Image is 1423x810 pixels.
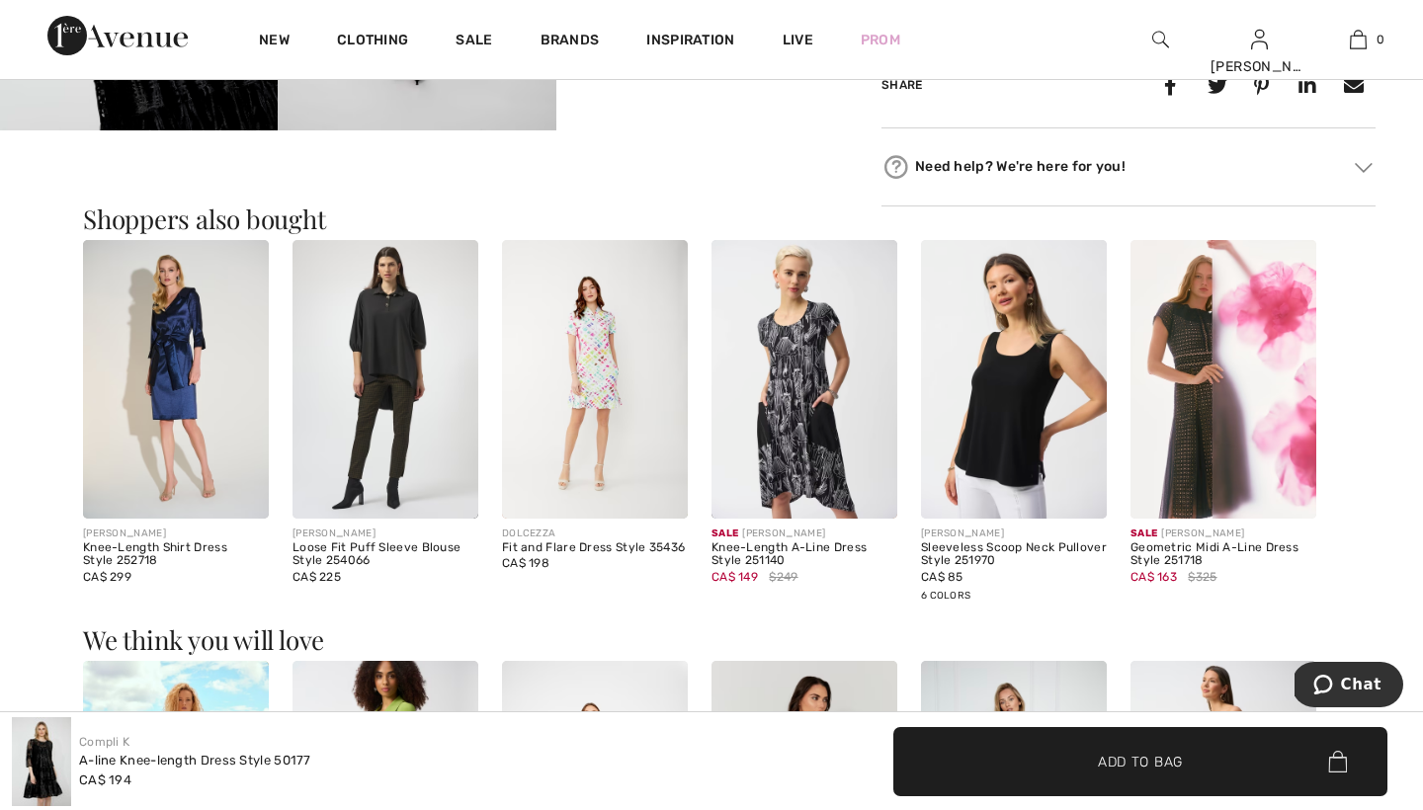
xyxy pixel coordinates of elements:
[921,541,1107,569] div: Sleeveless Scoop Neck Pullover Style 251970
[83,570,131,584] span: CA$ 299
[1130,526,1316,541] div: [PERSON_NAME]
[1328,751,1347,772] img: Bag.svg
[83,526,269,541] div: [PERSON_NAME]
[1152,28,1169,51] img: search the website
[711,526,897,541] div: [PERSON_NAME]
[1355,162,1373,172] img: Arrow2.svg
[1251,28,1268,51] img: My Info
[1188,568,1216,586] span: $325
[293,570,341,584] span: CA$ 225
[456,32,492,52] a: Sale
[769,568,797,586] span: $249
[711,570,758,584] span: CA$ 149
[711,527,738,539] span: Sale
[502,240,688,519] img: Fit and Flare Dress Style 35436
[1130,240,1316,519] img: Geometric Midi A-Line Dress Style 251718
[259,32,290,52] a: New
[646,32,734,52] span: Inspiration
[47,16,188,55] img: 1ère Avenue
[293,526,478,541] div: [PERSON_NAME]
[502,556,549,570] span: CA$ 198
[881,78,923,92] span: Share
[921,590,970,602] span: 6 Colors
[881,152,1376,182] div: Need help? We're here for you!
[861,30,900,50] a: Prom
[1098,751,1183,771] span: Add to Bag
[1130,541,1316,569] div: Geometric Midi A-Line Dress Style 251718
[1251,30,1268,48] a: Sign In
[79,751,311,770] div: A-line Knee-length Dress Style 50177
[79,735,129,749] a: Compli K
[337,32,408,52] a: Clothing
[502,526,688,541] div: DOLCEZZA
[83,240,269,519] img: Knee-Length Shirt Dress Style 252718
[1295,662,1403,711] iframe: Opens a widget where you can chat to one of our agents
[83,206,1340,232] h3: Shoppers also bought
[711,240,897,519] img: Knee-Length A-Line Dress Style 251140
[711,541,897,569] div: Knee-Length A-Line Dress Style 251140
[502,541,688,555] div: Fit and Flare Dress Style 35436
[1211,56,1307,77] div: [PERSON_NAME]
[921,570,963,584] span: CA$ 85
[921,240,1107,519] img: Sleeveless Scoop Neck Pullover Style 251970
[541,32,600,52] a: Brands
[83,541,269,569] div: Knee-Length Shirt Dress Style 252718
[1377,31,1384,48] span: 0
[1350,28,1367,51] img: My Bag
[1130,527,1157,539] span: Sale
[12,717,71,806] img: A-Line Knee-Length Dress Style 50177
[293,541,478,569] div: Loose Fit Puff Sleeve Blouse Style 254066
[79,772,131,787] span: CA$ 194
[83,627,1340,653] h3: We think you will love
[921,526,1107,541] div: [PERSON_NAME]
[293,240,478,519] img: Loose Fit Puff Sleeve Blouse Style 254066
[893,727,1387,796] button: Add to Bag
[783,30,813,50] a: Live
[1309,28,1406,51] a: 0
[1130,570,1177,584] span: CA$ 163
